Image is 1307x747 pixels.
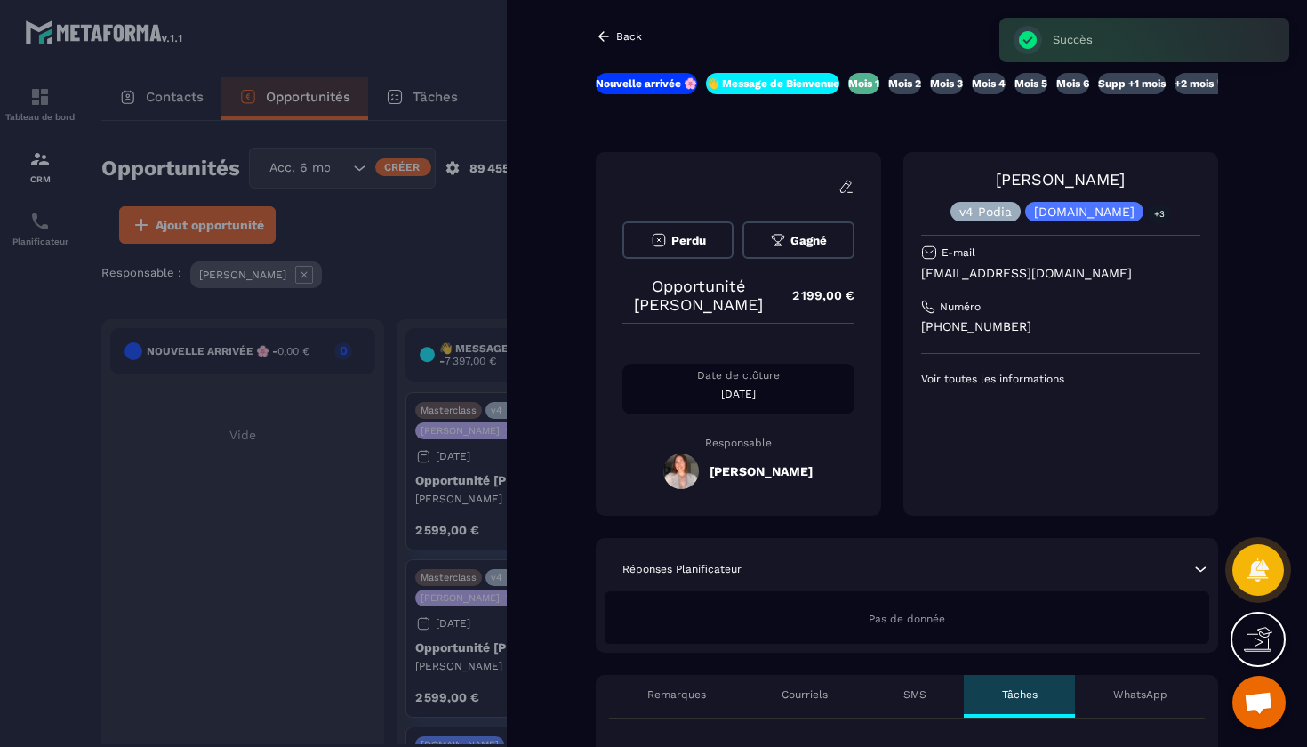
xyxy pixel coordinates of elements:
[622,368,854,382] p: Date de clôture
[622,562,742,576] p: Réponses Planificateur
[782,687,828,702] p: Courriels
[1232,676,1286,729] a: Ouvrir le chat
[622,221,734,259] button: Perdu
[1113,687,1167,702] p: WhatsApp
[942,245,975,260] p: E-mail
[996,170,1125,189] a: [PERSON_NAME]
[671,234,706,247] span: Perdu
[921,265,1200,282] p: [EMAIL_ADDRESS][DOMAIN_NAME]
[921,372,1200,386] p: Voir toutes les informations
[790,234,827,247] span: Gagné
[1034,205,1135,218] p: [DOMAIN_NAME]
[959,205,1012,218] p: v4 Podia
[622,387,854,401] p: [DATE]
[647,687,706,702] p: Remarques
[622,277,774,314] p: Opportunité [PERSON_NAME]
[742,221,854,259] button: Gagné
[921,318,1200,335] p: [PHONE_NUMBER]
[1002,687,1038,702] p: Tâches
[940,300,981,314] p: Numéro
[869,613,945,625] span: Pas de donnée
[774,278,854,313] p: 2 199,00 €
[1148,205,1171,223] p: +3
[903,687,926,702] p: SMS
[622,437,854,449] p: Responsable
[710,464,813,478] h5: [PERSON_NAME]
